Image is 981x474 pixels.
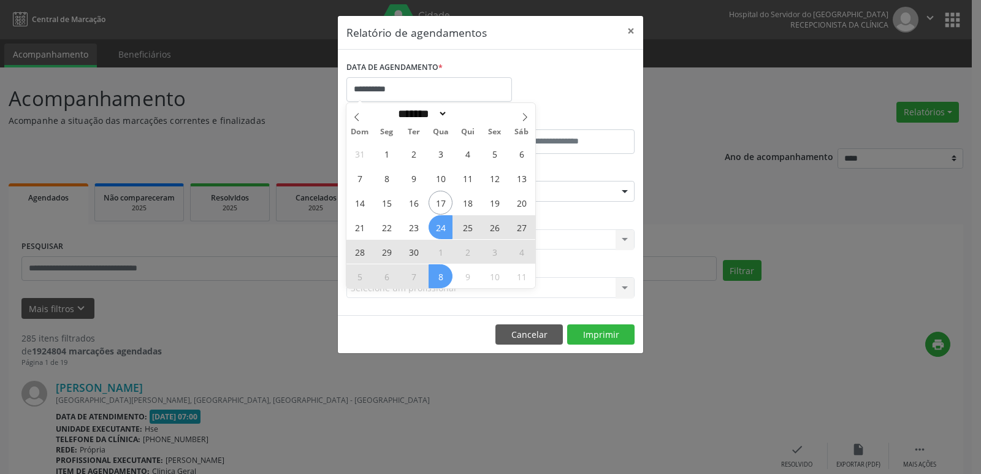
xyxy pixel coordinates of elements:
span: Outubro 5, 2025 [348,264,372,288]
span: Setembro 22, 2025 [375,215,399,239]
label: DATA DE AGENDAMENTO [346,58,443,77]
input: Year [448,107,488,120]
span: Qua [427,128,454,136]
span: Setembro 13, 2025 [510,166,533,190]
span: Outubro 9, 2025 [456,264,479,288]
span: Setembro 12, 2025 [483,166,506,190]
span: Outubro 3, 2025 [483,240,506,264]
span: Sáb [508,128,535,136]
span: Setembro 20, 2025 [510,191,533,215]
span: Setembro 17, 2025 [429,191,452,215]
span: Setembro 26, 2025 [483,215,506,239]
span: Agosto 31, 2025 [348,142,372,166]
span: Outubro 10, 2025 [483,264,506,288]
span: Setembro 30, 2025 [402,240,426,264]
span: Setembro 15, 2025 [375,191,399,215]
span: Setembro 25, 2025 [456,215,479,239]
span: Seg [373,128,400,136]
span: Setembro 21, 2025 [348,215,372,239]
span: Dom [346,128,373,136]
span: Outubro 6, 2025 [375,264,399,288]
button: Imprimir [567,324,635,345]
span: Setembro 8, 2025 [375,166,399,190]
span: Setembro 18, 2025 [456,191,479,215]
select: Month [394,107,448,120]
span: Setembro 29, 2025 [375,240,399,264]
span: Setembro 14, 2025 [348,191,372,215]
span: Setembro 3, 2025 [429,142,452,166]
span: Setembro 27, 2025 [510,215,533,239]
span: Setembro 1, 2025 [375,142,399,166]
span: Qui [454,128,481,136]
h5: Relatório de agendamentos [346,25,487,40]
button: Close [619,16,643,46]
span: Outubro 1, 2025 [429,240,452,264]
span: Outubro 4, 2025 [510,240,533,264]
span: Setembro 24, 2025 [429,215,452,239]
span: Outubro 11, 2025 [510,264,533,288]
label: ATÉ [494,110,635,129]
span: Setembro 23, 2025 [402,215,426,239]
span: Setembro 11, 2025 [456,166,479,190]
span: Setembro 19, 2025 [483,191,506,215]
span: Outubro 7, 2025 [402,264,426,288]
span: Setembro 5, 2025 [483,142,506,166]
span: Setembro 4, 2025 [456,142,479,166]
span: Setembro 28, 2025 [348,240,372,264]
span: Setembro 16, 2025 [402,191,426,215]
span: Setembro 7, 2025 [348,166,372,190]
span: Sex [481,128,508,136]
span: Ter [400,128,427,136]
span: Setembro 10, 2025 [429,166,452,190]
span: Setembro 2, 2025 [402,142,426,166]
span: Setembro 9, 2025 [402,166,426,190]
span: Outubro 2, 2025 [456,240,479,264]
span: Setembro 6, 2025 [510,142,533,166]
span: Outubro 8, 2025 [429,264,452,288]
button: Cancelar [495,324,563,345]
